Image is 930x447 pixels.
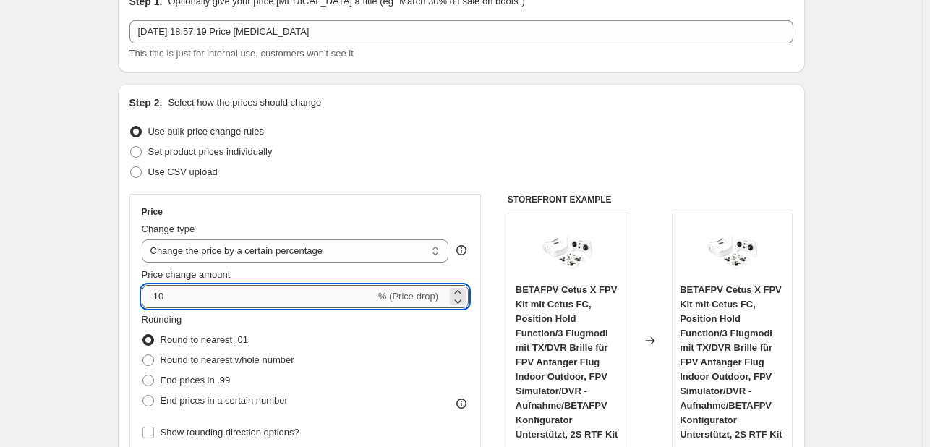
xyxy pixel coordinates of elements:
span: % (Price drop) [378,291,438,302]
div: help [454,243,469,257]
span: BETAFPV Cetus X FPV Kit mit Cetus FC, Position Hold Function/3 Flugmodi mit TX/DVR Brille für FPV... [680,284,782,440]
span: Set product prices individually [148,146,273,157]
span: BETAFPV Cetus X FPV Kit mit Cetus FC, Position Hold Function/3 Flugmodi mit TX/DVR Brille für FPV... [516,284,618,440]
span: Round to nearest whole number [161,354,294,365]
span: Use CSV upload [148,166,218,177]
span: Price change amount [142,269,231,280]
h3: Price [142,206,163,218]
span: Rounding [142,314,182,325]
input: 30% off holiday sale [129,20,793,43]
span: End prices in a certain number [161,395,288,406]
span: Show rounding direction options? [161,427,299,438]
span: Round to nearest .01 [161,334,248,345]
span: This title is just for internal use, customers won't see it [129,48,354,59]
img: 310zeoN7IdL_80x.jpg [539,221,597,278]
h6: STOREFRONT EXAMPLE [508,194,793,205]
input: -15 [142,285,375,308]
span: Use bulk price change rules [148,126,264,137]
span: End prices in .99 [161,375,231,386]
img: 310zeoN7IdL_80x.jpg [704,221,762,278]
h2: Step 2. [129,95,163,110]
p: Select how the prices should change [168,95,321,110]
span: Change type [142,223,195,234]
